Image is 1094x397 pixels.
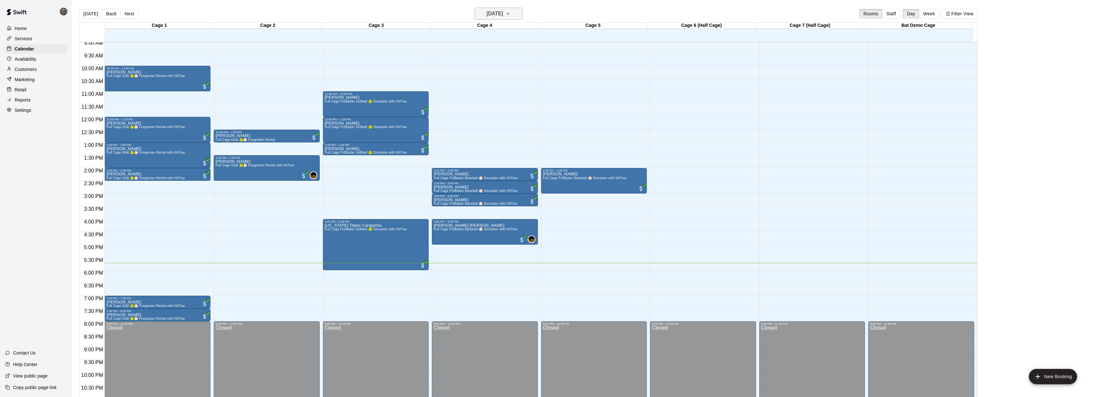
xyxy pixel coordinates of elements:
[80,91,105,97] span: 11:00 AM
[106,322,209,325] div: 8:00 PM – 11:59 PM
[5,34,67,43] div: Services
[312,172,317,179] span: Grafton Stroup
[325,125,407,129] span: Full Cage ProBatter Softball 🥎 Simulator with HItTrax
[434,227,517,231] span: Full Cage ProBatter Baseball ⚾ Simulator with HItTrax
[919,9,939,19] button: Week
[82,155,105,161] span: 1:30 PM
[432,168,538,181] div: 2:00 PM – 2:30 PM: Kyle Akers
[82,334,105,340] span: 8:30 PM
[420,147,426,154] span: All customers have paid
[13,384,57,391] p: Copy public page link
[58,5,72,18] div: Presley Jantzi
[15,107,31,113] p: Settings
[202,160,208,166] span: All customers have paid
[83,53,105,58] span: 9:30 AM
[106,67,209,70] div: 10:00 AM – 11:00 AM
[106,297,209,300] div: 7:00 PM – 7:30 PM
[13,350,36,356] p: Contact Us
[82,321,105,327] span: 8:00 PM
[543,169,645,172] div: 2:00 PM – 3:00 PM
[325,220,427,223] div: 4:00 PM – 6:00 PM
[529,186,535,192] span: All customers have paid
[529,198,535,205] span: All customers have paid
[15,66,37,73] p: Customers
[15,56,36,62] p: Availability
[83,40,105,46] span: 9:00 AM
[104,296,210,309] div: 7:00 PM – 7:30 PM: Darren jio
[5,85,67,95] div: Retail
[202,83,208,90] span: All customers have paid
[82,181,105,186] span: 2:30 PM
[104,117,210,142] div: 12:00 PM – 1:00 PM: JD Silvers
[82,270,105,276] span: 6:00 PM
[82,360,105,365] span: 9:30 PM
[543,176,627,180] span: Full Cage ProBatter Baseball ⚾ Simulator with HItTrax
[903,9,919,19] button: Day
[486,9,503,18] h6: [DATE]
[434,189,517,193] span: Full Cage ProBatter Baseball ⚾ Simulator with HItTrax
[214,155,320,181] div: 1:30 PM – 2:30 PM: Full Cage Dual 🥎⚾ Fungoman Rental with HitTrax
[104,309,210,321] div: 7:30 PM – 8:00 PM: Darren jio
[214,130,320,142] div: 12:30 PM – 1:00 PM: Full Cage Dual 🥎⚾ FungoMan Rental
[420,109,426,115] span: All customers have paid
[882,9,900,19] button: Staff
[322,23,430,29] div: Cage 3
[5,75,67,84] a: Marketing
[5,54,67,64] a: Availability
[82,283,105,288] span: 6:30 PM
[106,309,209,313] div: 7:30 PM – 8:00 PM
[13,373,48,379] p: View public page
[325,227,407,231] span: Full Cage ProBatter Softball 🥎 Simulator with HItTrax
[528,236,535,242] img: Grafton Stroup
[5,65,67,74] div: Customers
[15,97,31,103] p: Reports
[5,95,67,105] div: Reports
[106,169,209,172] div: 2:00 PM – 2:30 PM
[323,91,429,117] div: 11:00 AM – 12:00 PM: Alicia Hayzlett
[104,66,210,91] div: 10:00 AM – 11:00 AM: April Litzie-mcnabb
[541,168,647,194] div: 2:00 PM – 3:00 PM: Joseph O’Connell
[434,182,536,185] div: 2:30 PM – 3:00 PM
[420,262,426,269] span: All customers have paid
[325,118,427,121] div: 12:00 PM – 1:00 PM
[82,168,105,173] span: 2:00 PM
[5,44,67,54] div: Calendar
[202,313,208,320] span: All customers have paid
[638,186,644,192] span: All customers have paid
[434,322,536,325] div: 8:00 PM – 11:59 PM
[216,131,318,134] div: 12:30 PM – 1:00 PM
[105,23,213,29] div: Cage 1
[82,206,105,212] span: 3:30 PM
[202,173,208,179] span: All customers have paid
[325,92,427,95] div: 11:00 AM – 12:00 PM
[80,79,105,84] span: 10:30 AM
[647,23,755,29] div: Cage 6 (Half Cage)
[82,232,105,237] span: 4:30 PM
[216,138,275,141] span: Full Cage Dual 🥎⚾ FungoMan Rental
[434,176,517,180] span: Full Cage ProBatter Baseball ⚾ Simulator with HItTrax
[323,117,429,142] div: 12:00 PM – 1:00 PM: Alicia Hayzlett
[434,202,517,205] span: Full Cage ProBatter Baseball ⚾ Simulator with HItTrax
[80,117,104,122] span: 12:00 PM
[539,23,647,29] div: Cage 5
[5,24,67,33] div: Home
[82,257,105,263] span: 5:30 PM
[216,164,294,167] span: Full Cage Dual 🥎⚾ Fungoman Rental with HitTrax
[120,9,138,19] button: Next
[104,142,210,168] div: 1:00 PM – 2:00 PM: Corey Burns
[79,9,102,19] button: [DATE]
[325,151,407,154] span: Full Cage ProBatter Softball 🥎 Simulator with HItTrax
[528,235,535,243] div: Grafton Stroup
[15,35,32,42] p: Services
[82,245,105,250] span: 5:00 PM
[432,194,538,206] div: 3:00 PM – 3:30 PM: Justin Roberts
[420,134,426,141] span: All customers have paid
[530,235,535,243] span: Grafton Stroup
[323,219,429,270] div: 4:00 PM – 6:00 PM: Full Cage ProBatter Softball 🥎 Simulator with HItTrax
[82,219,105,225] span: 4:00 PM
[82,296,105,301] span: 7:00 PM
[434,169,536,172] div: 2:00 PM – 2:30 PM
[13,361,37,368] p: Help Center
[80,385,104,391] span: 10:30 PM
